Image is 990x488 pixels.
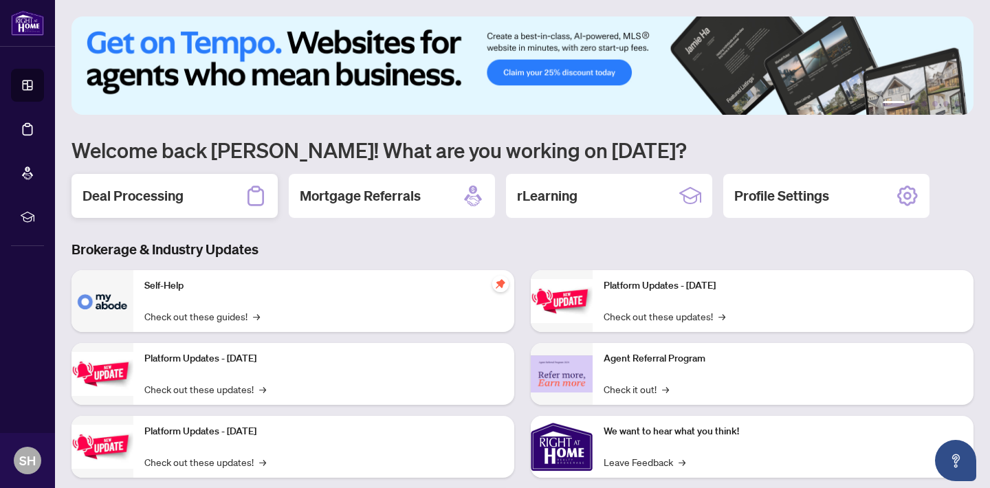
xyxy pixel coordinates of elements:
[954,101,960,107] button: 6
[144,351,503,366] p: Platform Updates - [DATE]
[718,309,725,324] span: →
[531,355,593,393] img: Agent Referral Program
[734,186,829,206] h2: Profile Settings
[144,454,266,469] a: Check out these updates!→
[144,424,503,439] p: Platform Updates - [DATE]
[932,101,938,107] button: 4
[935,440,976,481] button: Open asap
[604,351,962,366] p: Agent Referral Program
[604,424,962,439] p: We want to hear what you think!
[517,186,577,206] h2: rLearning
[604,381,669,397] a: Check it out!→
[19,451,36,470] span: SH
[71,270,133,332] img: Self-Help
[531,279,593,322] img: Platform Updates - June 23, 2025
[144,278,503,293] p: Self-Help
[144,309,260,324] a: Check out these guides!→
[910,101,916,107] button: 2
[259,454,266,469] span: →
[943,101,949,107] button: 5
[71,352,133,395] img: Platform Updates - September 16, 2025
[11,10,44,36] img: logo
[662,381,669,397] span: →
[883,101,905,107] button: 1
[71,240,973,259] h3: Brokerage & Industry Updates
[300,186,421,206] h2: Mortgage Referrals
[144,381,266,397] a: Check out these updates!→
[71,425,133,468] img: Platform Updates - July 21, 2025
[531,416,593,478] img: We want to hear what you think!
[71,16,973,115] img: Slide 0
[679,454,685,469] span: →
[604,278,962,293] p: Platform Updates - [DATE]
[82,186,184,206] h2: Deal Processing
[921,101,927,107] button: 3
[71,137,973,163] h1: Welcome back [PERSON_NAME]! What are you working on [DATE]?
[604,309,725,324] a: Check out these updates!→
[259,381,266,397] span: →
[253,309,260,324] span: →
[492,276,509,292] span: pushpin
[604,454,685,469] a: Leave Feedback→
